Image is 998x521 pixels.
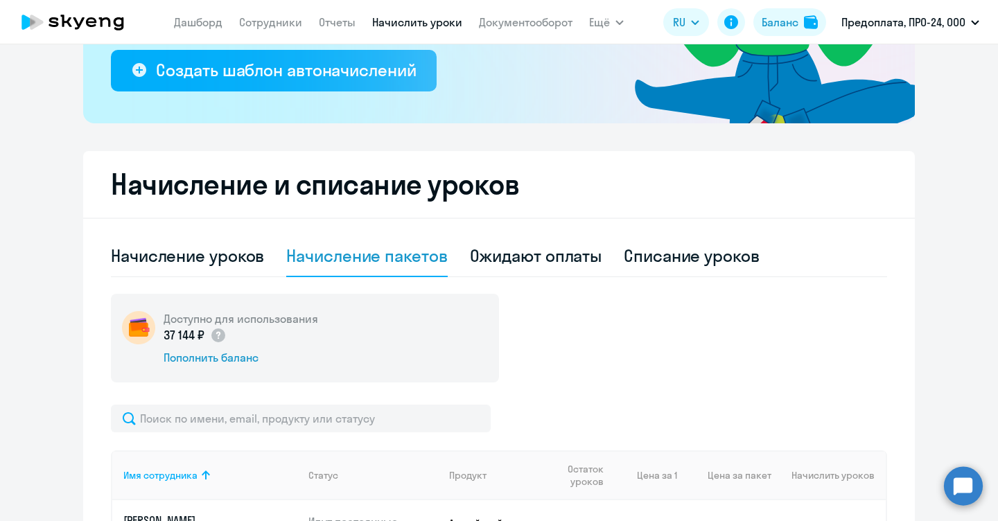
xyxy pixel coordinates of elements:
[762,14,798,30] div: Баланс
[673,14,685,30] span: RU
[753,8,826,36] button: Балансbalance
[164,350,318,365] div: Пополнить баланс
[111,168,887,201] h2: Начисление и списание уроков
[319,15,356,29] a: Отчеты
[589,8,624,36] button: Ещё
[174,15,222,29] a: Дашборд
[449,469,487,482] div: Продукт
[111,50,437,91] button: Создать шаблон автоначислений
[286,245,447,267] div: Начисление пакетов
[111,245,264,267] div: Начисление уроков
[111,405,491,432] input: Поиск по имени, email, продукту или статусу
[470,245,602,267] div: Ожидают оплаты
[123,469,297,482] div: Имя сотрудника
[449,469,543,482] div: Продукт
[479,15,572,29] a: Документооборот
[804,15,818,29] img: balance
[589,14,610,30] span: Ещё
[613,450,677,500] th: Цена за 1
[123,469,198,482] div: Имя сотрудника
[771,450,886,500] th: Начислить уроков
[164,326,227,344] p: 37 144 ₽
[372,15,462,29] a: Начислить уроки
[624,245,760,267] div: Списание уроков
[156,59,416,81] div: Создать шаблон автоначислений
[663,8,709,36] button: RU
[554,463,613,488] div: Остаток уроков
[841,14,965,30] p: Предоплата, ПРО-24, ООО
[164,311,318,326] h5: Доступно для использования
[308,469,439,482] div: Статус
[308,469,338,482] div: Статус
[554,463,603,488] span: Остаток уроков
[239,15,302,29] a: Сотрудники
[834,6,986,39] button: Предоплата, ПРО-24, ООО
[677,450,771,500] th: Цена за пакет
[122,311,155,344] img: wallet-circle.png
